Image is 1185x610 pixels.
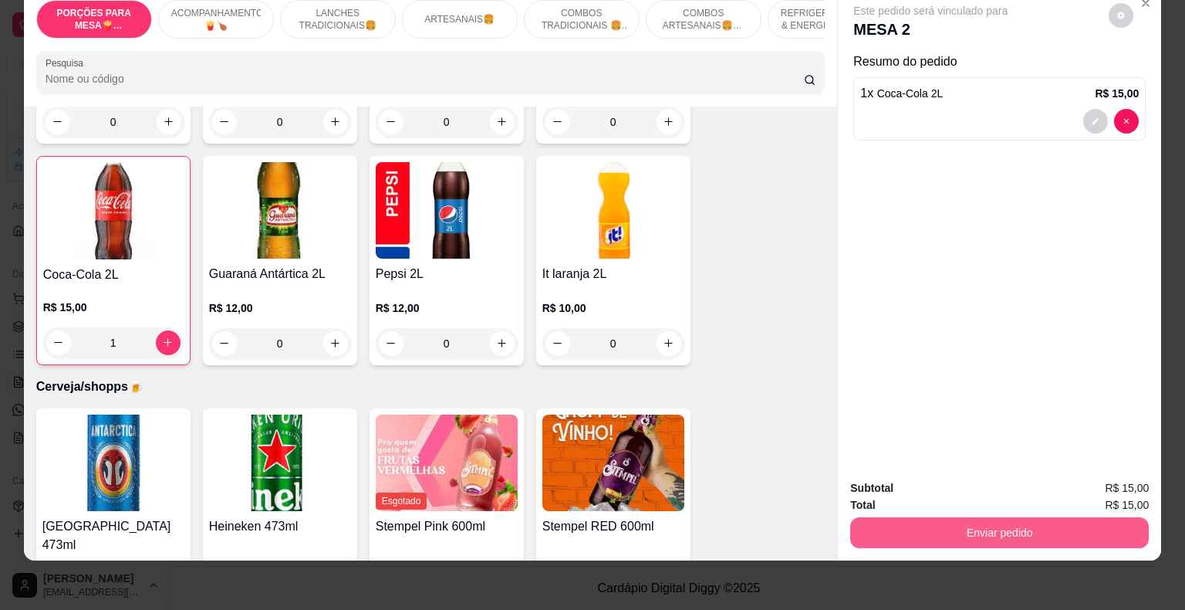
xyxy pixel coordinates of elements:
button: increase-product-quantity [323,331,348,356]
p: COMBOS TRADICIONAIS 🍔🥤🍟 [537,7,626,32]
p: MESA 2 [853,19,1008,40]
p: Este pedido será vinculado para [853,3,1008,19]
strong: Subtotal [850,482,893,494]
h4: Guaraná Antártica 2L [209,265,351,283]
button: increase-product-quantity [323,110,348,134]
button: decrease-product-quantity [212,110,237,134]
button: increase-product-quantity [490,331,515,356]
p: R$ 12,00 [376,300,518,316]
p: R$ 12,00 [209,300,351,316]
button: increase-product-quantity [657,331,681,356]
p: 1 x [860,84,943,103]
h4: [GEOGRAPHIC_DATA] 473ml [42,517,184,554]
img: product-image [376,162,518,259]
span: Coca-Cola 2L [877,87,944,100]
span: R$ 15,00 [1105,480,1149,496]
p: ACOMPANHAMENTOS🍟🍗 [171,7,261,32]
button: decrease-product-quantity [46,110,70,134]
button: increase-product-quantity [156,330,181,355]
p: PORÇÕES PARA MESA🍟(indisponível pra delivery) [49,7,139,32]
p: R$ 15,00 [1095,86,1139,101]
input: Pesquisa [46,71,804,86]
button: decrease-product-quantity [1109,3,1133,28]
h4: Pepsi 2L [376,265,518,283]
p: LANCHES TRADICIONAIS🍔 [293,7,383,32]
label: Pesquisa [46,56,89,69]
img: product-image [209,162,351,259]
img: product-image [376,415,518,511]
span: R$ 15,00 [1105,496,1149,513]
p: Cerveja/shopps🍺 [36,378,825,396]
img: product-image [42,415,184,511]
h4: Coca-Cola 2L [43,266,184,284]
h4: Stempel RED 600ml [542,517,684,536]
p: REFRIGERANTE,SUCOS & ENERGÉTICOS🥤🧃 [781,7,870,32]
button: increase-product-quantity [490,110,515,134]
strong: Total [850,499,875,511]
button: decrease-product-quantity [1083,109,1108,134]
img: product-image [209,415,351,511]
img: product-image [542,162,684,259]
p: Resumo do pedido [853,53,1146,71]
button: decrease-product-quantity [46,330,71,355]
button: decrease-product-quantity [545,110,570,134]
p: COMBOS ARTESANAIS🍔🍟🥤 [659,7,748,32]
img: product-image [542,415,684,511]
p: ARTESANAIS🍔 [424,13,495,25]
p: R$ 10,00 [542,300,684,316]
img: product-image [43,163,184,259]
button: decrease-product-quantity [379,331,403,356]
button: decrease-product-quantity [1114,109,1139,134]
button: decrease-product-quantity [212,331,237,356]
button: increase-product-quantity [157,110,181,134]
h4: Heineken 473ml [209,517,351,536]
button: Enviar pedido [850,517,1149,548]
span: Esgotado [376,493,427,510]
button: decrease-product-quantity [379,110,403,134]
button: increase-product-quantity [657,110,681,134]
p: R$ 15,00 [43,300,184,315]
h4: It laranja 2L [542,265,684,283]
h4: Stempel Pink 600ml [376,517,518,536]
button: decrease-product-quantity [545,331,570,356]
